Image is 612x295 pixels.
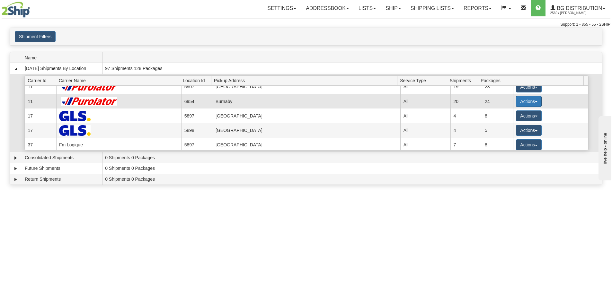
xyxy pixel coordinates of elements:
[22,152,102,163] td: Consolidated Shipments
[550,10,599,16] span: 2569 / [PERSON_NAME]
[213,94,401,108] td: Burnaby
[102,163,602,174] td: 0 Shipments 0 Packages
[25,108,56,123] td: 17
[482,123,513,138] td: 5
[213,80,401,94] td: [GEOGRAPHIC_DATA]
[597,115,611,180] iframe: chat widget
[516,139,542,150] button: Actions
[400,123,450,138] td: All
[59,97,120,106] img: Purolator
[102,63,602,74] td: 97 Shipments 128 Packages
[482,80,513,94] td: 23
[13,65,19,72] a: Collapse
[213,108,401,123] td: [GEOGRAPHIC_DATA]
[516,96,542,107] button: Actions
[59,82,120,91] img: Purolator
[13,155,19,161] a: Expand
[450,80,482,94] td: 19
[25,94,56,108] td: 11
[2,22,610,27] div: Support: 1 - 855 - 55 - 2SHIP
[381,0,405,16] a: Ship
[181,108,212,123] td: 5897
[22,174,102,185] td: Return Shipments
[481,75,509,85] span: Packages
[56,138,182,152] td: Fm Logique
[59,75,180,85] span: Carrier Name
[450,94,482,108] td: 20
[450,108,482,123] td: 4
[2,2,30,18] img: logo2569.jpg
[545,0,610,16] a: BG Distribution 2569 / [PERSON_NAME]
[482,108,513,123] td: 8
[5,5,59,10] div: live help - online
[450,123,482,138] td: 4
[213,138,401,152] td: [GEOGRAPHIC_DATA]
[13,165,19,172] a: Expand
[301,0,354,16] a: Addressbook
[213,123,401,138] td: [GEOGRAPHIC_DATA]
[25,138,56,152] td: 37
[516,125,542,136] button: Actions
[450,138,482,152] td: 7
[181,123,212,138] td: 5898
[459,0,496,16] a: Reports
[482,138,513,152] td: 8
[181,94,212,108] td: 6954
[22,63,102,74] td: [DATE] Shipments By Location
[400,94,450,108] td: All
[555,5,602,11] span: BG Distribution
[400,108,450,123] td: All
[214,75,397,85] span: Pickup Address
[28,75,56,85] span: Carrier Id
[13,176,19,183] a: Expand
[516,110,542,121] button: Actions
[406,0,459,16] a: Shipping lists
[262,0,301,16] a: Settings
[450,75,478,85] span: Shipments
[400,75,447,85] span: Service Type
[25,80,56,94] td: 11
[25,123,56,138] td: 17
[354,0,381,16] a: Lists
[183,75,211,85] span: Location Id
[181,80,212,94] td: 5907
[400,138,450,152] td: All
[15,31,56,42] button: Shipment Filters
[102,152,602,163] td: 0 Shipments 0 Packages
[516,82,542,92] button: Actions
[181,138,212,152] td: 5897
[59,125,91,136] img: GLS Canada
[25,53,102,63] span: Name
[400,80,450,94] td: All
[482,94,513,108] td: 24
[102,174,602,185] td: 0 Shipments 0 Packages
[22,163,102,174] td: Future Shipments
[59,111,91,121] img: GLS Canada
